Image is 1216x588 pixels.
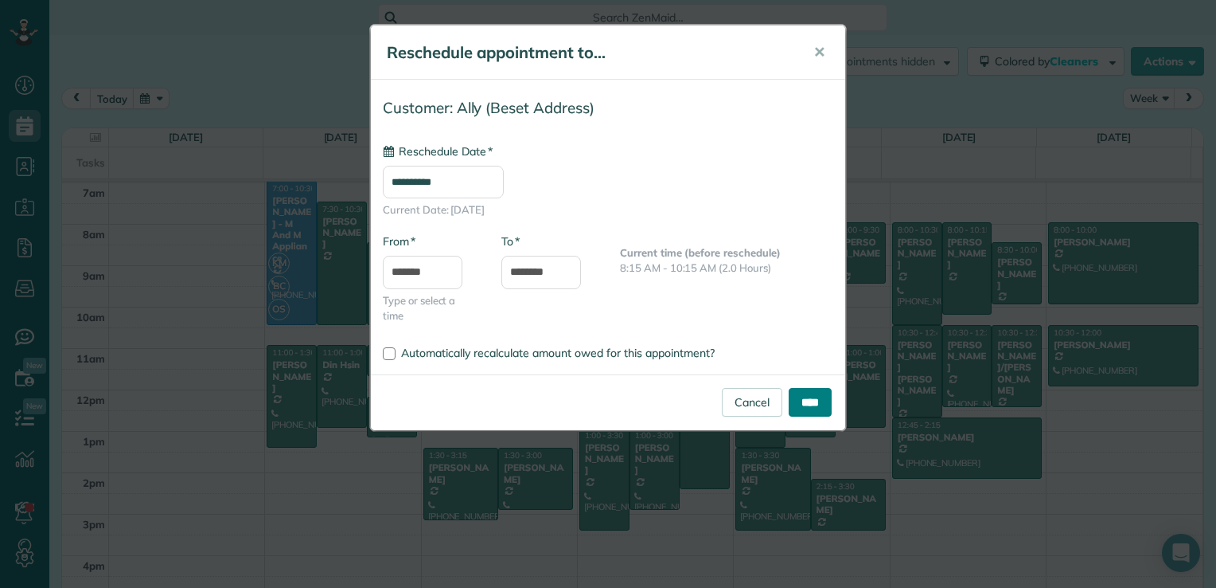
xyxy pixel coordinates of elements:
[383,143,493,159] label: Reschedule Date
[383,202,833,218] span: Current Date: [DATE]
[383,293,477,323] span: Type or select a time
[387,41,791,64] h5: Reschedule appointment to...
[501,233,520,249] label: To
[620,246,781,259] b: Current time (before reschedule)
[620,261,833,276] p: 8:15 AM - 10:15 AM (2.0 Hours)
[401,346,715,360] span: Automatically recalculate amount owed for this appointment?
[383,100,833,116] h4: Customer: Ally (Beset Address)
[813,43,825,61] span: ✕
[722,388,782,417] a: Cancel
[383,233,415,249] label: From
